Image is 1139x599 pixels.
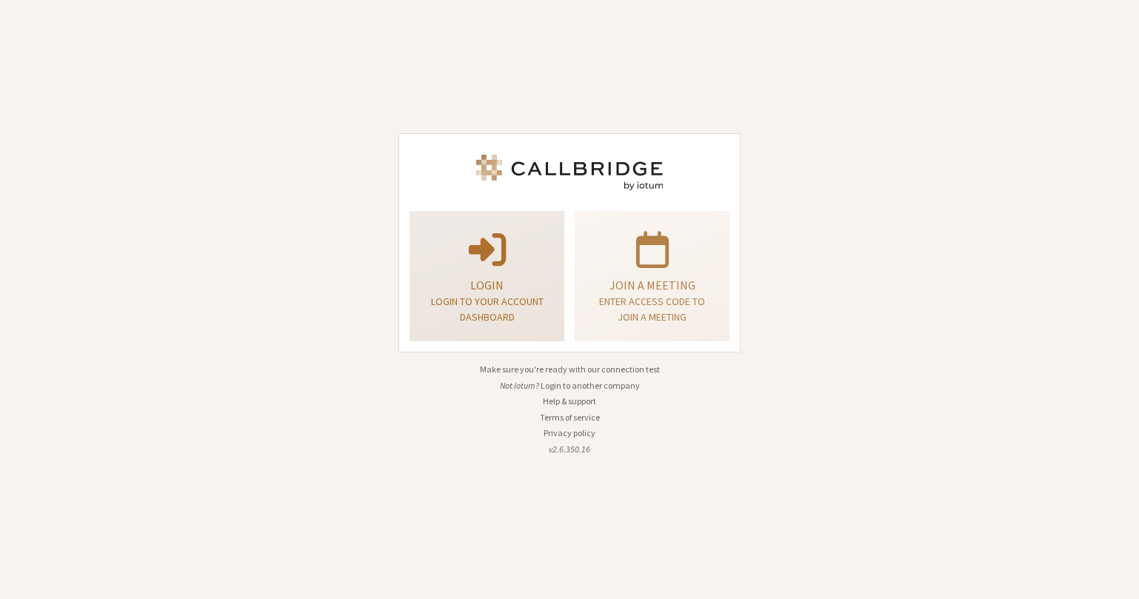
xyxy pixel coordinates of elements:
[473,155,666,190] img: Iotum
[398,443,741,456] li: v2.6.350.16
[540,412,600,423] a: Terms of service
[398,379,741,392] li: Not Iotum?
[593,294,711,325] p: Enter access code to join a meeting
[410,211,564,342] button: LoginLogin to your account dashboard
[480,364,660,375] a: Make sure you're ready with our connection test
[575,211,729,342] a: Join a meetingEnter access code to join a meeting
[428,294,546,325] p: Login to your account dashboard
[1102,560,1128,589] iframe: Chat
[593,276,711,294] p: Join a meeting
[544,427,595,438] a: Privacy policy
[428,276,546,294] p: Login
[541,379,640,392] button: Login to another company
[543,395,596,406] a: Help & support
